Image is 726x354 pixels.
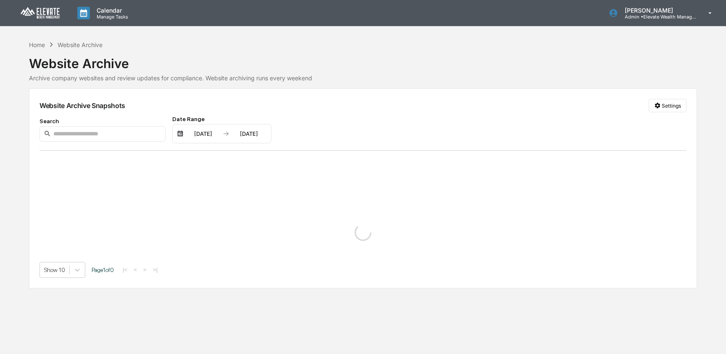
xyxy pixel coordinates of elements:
div: Website Archive [58,41,103,48]
img: logo [20,7,60,20]
img: arrow right [223,130,229,137]
button: Settings [649,99,687,112]
div: [DATE] [231,130,267,137]
div: Search [39,118,166,124]
p: Admin • Elevate Wealth Management [618,14,696,20]
button: > [141,266,149,273]
button: |< [120,266,130,273]
p: Manage Tasks [90,14,132,20]
div: Home [29,41,45,48]
div: Website Archive Snapshots [39,101,125,110]
p: Calendar [90,7,132,14]
div: [DATE] [185,130,221,137]
div: Website Archive [29,49,697,71]
div: Archive company websites and review updates for compliance. Website archiving runs every weekend [29,74,697,82]
button: >| [150,266,160,273]
button: < [131,266,139,273]
p: [PERSON_NAME] [618,7,696,14]
span: Page 1 of 0 [92,267,114,273]
img: calendar [177,130,184,137]
div: Date Range [172,116,271,122]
